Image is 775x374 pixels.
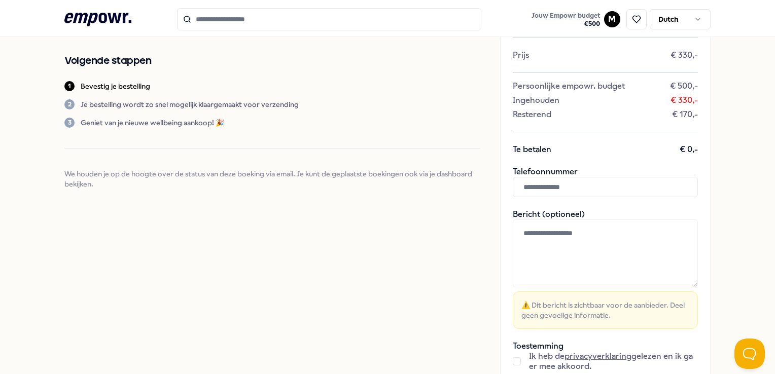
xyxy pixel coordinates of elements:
input: Search for products, categories or subcategories [177,8,481,30]
button: Jouw Empowr budget€500 [530,10,602,30]
div: 2 [64,99,75,109]
a: privacyverklaring [565,351,631,361]
button: M [604,11,620,27]
span: € 170,- [672,109,698,120]
iframe: Help Scout Beacon - Open [734,339,765,369]
span: Ik heb de gelezen en ik ga er mee akkoord. [529,351,698,371]
p: Geniet van je nieuwe wellbeing aankoop! 🎉 [81,118,224,128]
div: 3 [64,118,75,128]
span: ⚠️ Dit bericht is zichtbaar voor de aanbieder. Deel geen gevoelige informatie. [521,300,689,320]
span: Persoonlijke empowr. budget [513,81,625,91]
span: € 500,- [670,81,698,91]
div: Toestemming [513,341,698,371]
h2: Volgende stappen [64,53,479,69]
div: Bericht (optioneel) [513,209,698,329]
span: € 330,- [671,50,698,60]
div: 1 [64,81,75,91]
span: Te betalen [513,144,551,155]
p: Bevestig je bestelling [81,81,150,91]
span: € 0,- [680,144,698,155]
span: We houden je op de hoogte over de status van deze boeking via email. Je kunt de geplaatste boekin... [64,169,479,189]
span: Prijs [513,50,529,60]
span: Ingehouden [513,95,559,105]
span: Resterend [513,109,551,120]
span: € 500 [532,20,600,28]
a: Jouw Empowr budget€500 [527,9,604,30]
span: € 330,- [671,95,698,105]
span: Jouw Empowr budget [532,12,600,20]
p: Je bestelling wordt zo snel mogelijk klaargemaakt voor verzending [81,99,299,109]
div: Telefoonnummer [513,167,698,197]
